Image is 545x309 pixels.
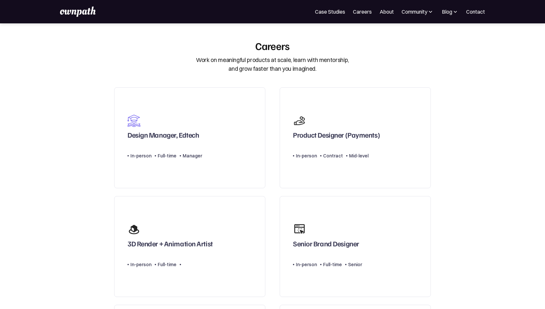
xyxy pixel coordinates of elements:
[315,8,345,16] a: Case Studies
[183,152,202,160] div: Manager
[114,196,265,297] a: 3D Render + Animation ArtistIn-personFull-time
[280,196,431,297] a: Senior Brand DesignerIn-personFull-timeSenior
[130,261,151,268] div: In-person
[127,239,213,251] div: 3D Render + Animation Artist
[348,261,362,268] div: Senior
[349,152,369,160] div: Mid-level
[114,87,265,188] a: Design Manager, EdtechIn-personFull-timeManager
[293,130,380,142] div: Product Designer (Payments)
[296,261,317,268] div: In-person
[442,8,452,16] div: Blog
[402,8,427,16] div: Community
[323,152,343,160] div: Contract
[323,261,342,268] div: Full-time
[353,8,372,16] a: Careers
[130,152,151,160] div: In-person
[158,152,176,160] div: Full-time
[296,152,317,160] div: In-person
[280,87,431,188] a: Product Designer (Payments)In-personContractMid-level
[380,8,394,16] a: About
[402,8,434,16] div: Community
[127,130,199,142] div: Design Manager, Edtech
[196,56,349,73] div: Work on meaningful products at scale, learn with mentorship, and grow faster than you imagined.
[158,261,176,268] div: Full-time
[466,8,485,16] a: Contact
[255,40,290,52] div: Careers
[442,8,458,16] div: Blog
[293,239,359,251] div: Senior Brand Designer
